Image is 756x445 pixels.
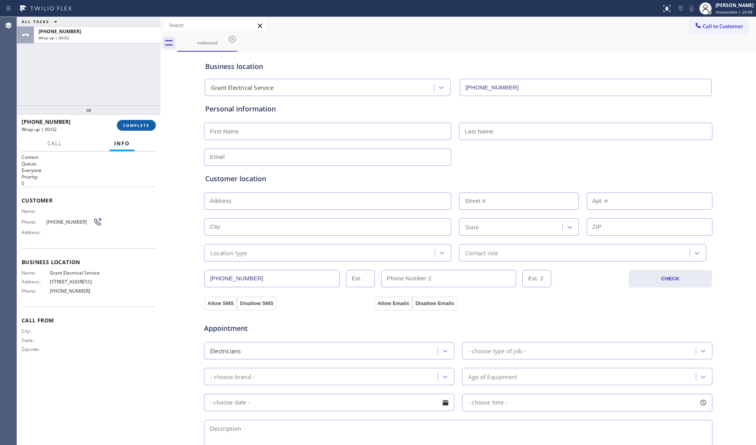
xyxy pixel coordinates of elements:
input: Address [204,192,451,210]
h1: Context [22,154,156,160]
span: [STREET_ADDRESS] [50,279,102,285]
span: [PHONE_NUMBER] [22,118,71,125]
div: outbound [178,40,236,46]
span: Info [114,140,130,147]
input: Phone Number 2 [381,270,516,287]
span: Appointment [204,323,373,334]
span: ALL TASKS [22,19,49,24]
h2: Queue: [22,160,156,167]
span: Address: [22,279,50,285]
span: Name: [22,270,50,276]
span: Call [47,140,62,147]
span: City: [22,328,50,334]
button: CHECK [629,270,712,288]
p: 0 [22,180,156,187]
button: Allow Emails [375,297,412,310]
p: Everyone [22,167,156,174]
input: Last Name [459,123,712,140]
span: [PHONE_NUMBER] [46,219,93,225]
button: Disallow SMS [237,297,277,310]
button: ALL TASKS [17,17,65,26]
input: Phone Number [460,79,712,96]
span: COMPLETE [123,123,150,128]
span: Phone: [22,219,46,225]
button: Allow SMS [204,297,237,310]
input: Ext. [346,270,375,287]
span: Wrap up | 00:02 [22,126,57,133]
span: Wrap up | 00:02 [39,35,69,40]
button: Disallow Emails [412,297,457,310]
div: Age of Equipment [468,372,517,381]
span: Call to Customer [703,23,743,30]
div: [PERSON_NAME] [715,2,754,8]
div: - choose type of job - [468,346,526,355]
div: Location type [210,248,247,257]
input: Email [204,148,451,166]
button: COMPLETE [117,120,156,131]
div: Personal information [205,104,711,114]
input: First Name [204,123,451,140]
div: Electricians [210,346,241,355]
span: - choose time - [468,399,508,406]
input: ZIP [587,218,713,236]
button: Mute [686,3,697,14]
button: Call to Customer [689,19,748,34]
div: State [465,222,479,231]
input: Ext. 2 [522,270,551,287]
span: [PHONE_NUMBER] [39,28,81,35]
span: [PHONE_NUMBER] [50,288,102,294]
div: Business location [205,61,711,72]
span: Unavailable | 20:08 [715,9,753,15]
input: - choose date - [204,394,454,411]
button: Call [43,136,67,151]
span: Business location [22,258,156,266]
span: Grant Electrical Service [50,270,102,276]
div: - choose brand - [210,372,255,381]
input: Apt. # [587,192,713,210]
span: Name: [22,208,50,214]
span: Address: [22,229,50,235]
span: Zipcode: [22,346,50,352]
span: Phone: [22,288,50,294]
div: Grant Electrical Service [211,83,273,92]
input: Phone Number [204,270,340,287]
span: Customer [22,197,156,204]
input: Search [163,19,267,32]
div: Contact role [465,248,498,257]
h2: Priority: [22,174,156,180]
div: Customer location [205,174,711,184]
input: Street # [459,192,579,210]
span: Call From [22,317,156,324]
button: Info [110,136,135,151]
span: State: [22,337,50,343]
input: City [204,218,451,236]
